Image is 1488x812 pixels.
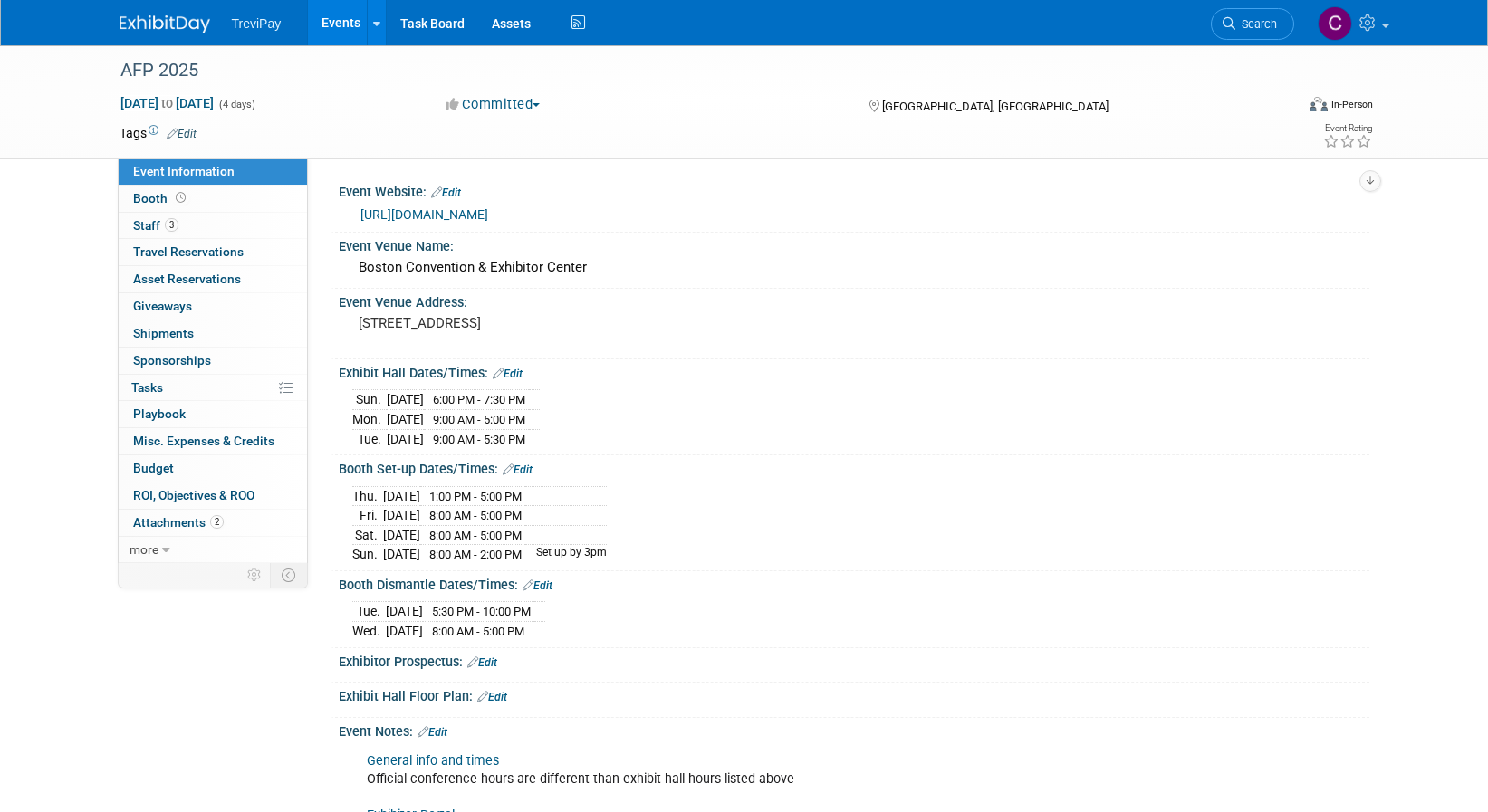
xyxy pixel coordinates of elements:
span: Playbook [133,406,186,421]
a: Event Information [119,158,307,185]
a: Budget [119,455,307,482]
button: Committed [439,95,547,114]
span: 8:00 AM - 5:00 PM [429,529,522,542]
a: [URL][DOMAIN_NAME] [360,207,488,222]
td: [DATE] [387,410,424,430]
span: 1:00 PM - 5:00 PM [429,490,522,503]
span: TreviPay [232,16,282,31]
span: 2 [210,515,224,529]
td: [DATE] [383,545,420,564]
span: Tasks [131,380,163,395]
td: Wed. [352,622,386,641]
div: Exhibit Hall Floor Plan: [339,683,1369,706]
td: [DATE] [383,506,420,526]
td: Sun. [352,390,387,410]
a: Search [1211,8,1294,40]
a: more [119,537,307,563]
div: Event Format [1187,94,1374,121]
span: Budget [133,461,174,475]
span: 6:00 PM - 7:30 PM [433,393,525,406]
a: Edit [418,726,447,739]
a: General info and times [367,753,499,769]
td: [DATE] [387,429,424,448]
span: Asset Reservations [133,272,241,286]
td: Sat. [352,525,383,545]
span: Misc. Expenses & Credits [133,434,274,448]
div: Booth Set-up Dates/Times: [339,455,1369,479]
span: more [130,542,158,557]
span: Booth not reserved yet [172,191,189,205]
span: Sponsorships [133,353,211,368]
span: 8:00 AM - 5:00 PM [432,625,524,638]
a: Shipments [119,320,307,347]
a: Tasks [119,375,307,401]
a: Edit [523,579,552,592]
a: Asset Reservations [119,266,307,292]
td: Tue. [352,429,387,448]
td: Tags [120,124,197,142]
a: Edit [503,463,533,476]
a: Playbook [119,401,307,427]
a: Giveaways [119,293,307,320]
span: Booth [133,191,189,205]
span: Shipments [133,326,194,340]
td: [DATE] [387,390,424,410]
div: Event Venue Address: [339,289,1369,311]
span: Search [1235,17,1277,31]
td: Mon. [352,410,387,430]
td: [DATE] [383,525,420,545]
a: ROI, Objectives & ROO [119,482,307,509]
img: Format-Inperson.png [1310,97,1328,111]
img: Celia Ahrens [1318,6,1352,41]
td: Fri. [352,506,383,526]
td: [DATE] [386,602,423,622]
a: Travel Reservations [119,239,307,265]
span: Travel Reservations [133,244,244,259]
a: Misc. Expenses & Credits [119,428,307,454]
div: In-Person [1330,98,1373,111]
pre: [STREET_ADDRESS] [359,315,748,331]
a: Edit [167,128,197,140]
td: Set up by 3pm [525,545,607,564]
img: ExhibitDay [120,15,210,33]
span: 9:00 AM - 5:00 PM [433,413,525,426]
div: Booth Dismantle Dates/Times: [339,571,1369,595]
span: 8:00 AM - 5:00 PM [429,509,522,522]
a: Attachments2 [119,510,307,536]
a: Staff3 [119,213,307,239]
span: 5:30 PM - 10:00 PM [432,605,531,618]
a: Sponsorships [119,348,307,374]
td: Sun. [352,545,383,564]
div: Exhibitor Prospectus: [339,648,1369,672]
span: [DATE] [DATE] [120,95,215,111]
span: ROI, Objectives & ROO [133,488,254,502]
div: Boston Convention & Exhibitor Center [352,253,1356,282]
a: Booth [119,186,307,212]
span: [GEOGRAPHIC_DATA], [GEOGRAPHIC_DATA] [882,100,1109,113]
span: (4 days) [217,99,255,110]
div: Exhibit Hall Dates/Times: [339,359,1369,383]
div: Event Website: [339,178,1369,202]
div: Event Notes: [339,718,1369,741]
td: [DATE] [383,486,420,506]
td: Thu. [352,486,383,506]
span: Attachments [133,515,224,530]
td: Personalize Event Tab Strip [239,563,271,587]
div: Event Venue Name: [339,233,1369,255]
a: Edit [493,368,523,380]
div: AFP 2025 [114,54,1267,87]
a: Edit [431,186,461,199]
div: Event Rating [1323,124,1372,133]
span: to [158,96,176,110]
td: [DATE] [386,622,423,641]
td: Toggle Event Tabs [270,563,307,587]
span: 3 [165,218,178,232]
td: Tue. [352,602,386,622]
span: 8:00 AM - 2:00 PM [429,548,522,561]
span: Staff [133,218,178,233]
span: 9:00 AM - 5:30 PM [433,433,525,446]
span: Giveaways [133,299,192,313]
a: Edit [477,691,507,703]
span: Event Information [133,164,235,178]
a: Edit [467,656,497,669]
